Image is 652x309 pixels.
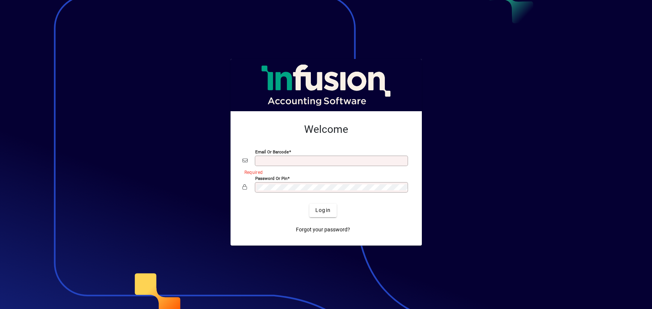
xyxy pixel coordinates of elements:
span: Login [315,206,331,214]
mat-label: Password or Pin [255,175,287,181]
h2: Welcome [242,123,410,136]
a: Forgot your password? [293,223,353,237]
span: Forgot your password? [296,226,350,234]
mat-label: Email or Barcode [255,149,289,154]
mat-error: Required [244,168,404,176]
button: Login [309,204,337,217]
